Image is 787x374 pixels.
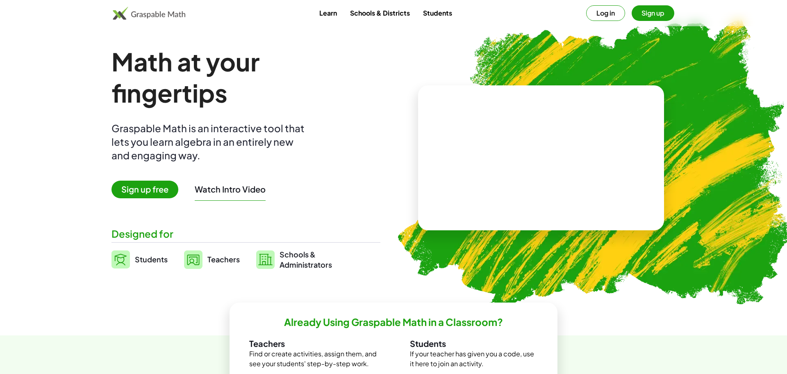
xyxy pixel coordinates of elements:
a: Students [111,249,168,270]
span: Students [135,255,168,264]
span: Teachers [207,255,240,264]
img: svg%3e [111,250,130,268]
p: Find or create activities, assign them, and see your students' step-by-step work. [249,349,377,369]
h2: Already Using Graspable Math in a Classroom? [284,316,503,328]
a: Students [416,5,459,21]
video: What is this? This is dynamic math notation. Dynamic math notation plays a central role in how Gr... [480,127,603,189]
span: Sign up free [111,181,178,198]
img: svg%3e [256,250,275,269]
img: svg%3e [184,250,202,269]
h1: Math at your fingertips [111,46,372,108]
div: Graspable Math is an interactive tool that lets you learn algebra in an entirely new and engaging... [111,122,308,162]
h3: Teachers [249,338,377,349]
button: Sign up [632,5,674,21]
button: Log in [586,5,625,21]
a: Schools &Administrators [256,249,332,270]
h3: Students [410,338,538,349]
a: Schools & Districts [343,5,416,21]
a: Learn [313,5,343,21]
a: Teachers [184,249,240,270]
div: Designed for [111,227,380,241]
span: Schools & Administrators [280,249,332,270]
button: Watch Intro Video [195,184,266,195]
p: If your teacher has given you a code, use it here to join an activity. [410,349,538,369]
